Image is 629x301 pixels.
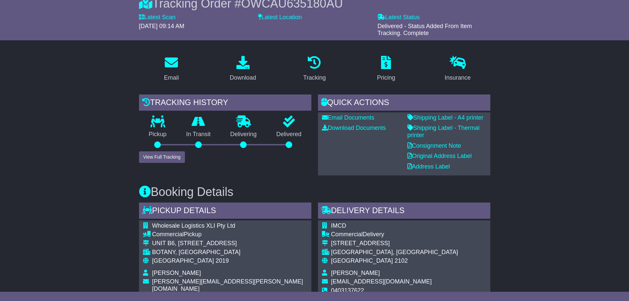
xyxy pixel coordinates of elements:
[152,270,201,276] span: [PERSON_NAME]
[258,14,302,21] label: Latest Location
[299,54,330,85] a: Tracking
[139,23,185,29] span: [DATE] 09:14 AM
[445,73,471,82] div: Insurance
[318,94,490,112] div: Quick Actions
[152,257,214,264] span: [GEOGRAPHIC_DATA]
[331,257,393,264] span: [GEOGRAPHIC_DATA]
[322,125,386,131] a: Download Documents
[152,231,184,238] span: Commercial
[407,163,450,170] a: Address Label
[152,240,307,247] div: UNIT B6, [STREET_ADDRESS]
[331,249,458,256] div: [GEOGRAPHIC_DATA], [GEOGRAPHIC_DATA]
[407,125,480,138] a: Shipping Label - Thermal printer
[152,222,235,229] span: Wholesale Logistics XLI Pty Ltd
[373,54,400,85] a: Pricing
[159,54,183,85] a: Email
[139,203,311,220] div: Pickup Details
[407,153,472,159] a: Original Address Label
[139,14,176,21] label: Latest Scan
[152,231,307,238] div: Pickup
[221,131,267,138] p: Delivering
[331,222,346,229] span: IMCD
[152,278,303,292] span: [PERSON_NAME][EMAIL_ADDRESS][PERSON_NAME][DOMAIN_NAME]
[331,231,458,238] div: Delivery
[318,203,490,220] div: Delivery Details
[139,151,185,163] button: View Full Tracking
[407,114,483,121] a: Shipping Label - A4 printer
[176,131,221,138] p: In Transit
[139,185,490,199] h3: Booking Details
[440,54,475,85] a: Insurance
[230,73,256,82] div: Download
[331,287,364,294] span: 0403137622
[226,54,261,85] a: Download
[377,23,472,37] span: Delivered - Status Added From Item Tracking. Complete
[377,73,395,82] div: Pricing
[395,257,408,264] span: 2102
[303,73,326,82] div: Tracking
[164,73,179,82] div: Email
[266,131,311,138] p: Delivered
[216,257,229,264] span: 2019
[377,14,420,21] label: Latest Status
[331,270,380,276] span: [PERSON_NAME]
[331,231,363,238] span: Commercial
[322,114,374,121] a: Email Documents
[139,94,311,112] div: Tracking history
[152,249,307,256] div: BOTANY, [GEOGRAPHIC_DATA]
[331,278,432,285] span: [EMAIL_ADDRESS][DOMAIN_NAME]
[331,240,458,247] div: [STREET_ADDRESS]
[407,142,461,149] a: Consignment Note
[139,131,177,138] p: Pickup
